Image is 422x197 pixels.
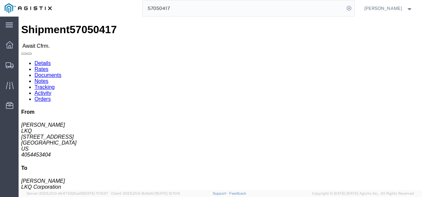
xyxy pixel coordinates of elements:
[27,191,108,195] span: Server: 2025.20.0-db47332bad5
[364,5,402,12] span: Nathan Seeley
[19,17,422,190] iframe: FS Legacy Container
[229,191,246,195] a: Feedback
[143,0,344,16] input: Search for shipment number, reference number
[83,191,108,195] span: [DATE] 11:13:37
[111,191,180,195] span: Client: 2025.20.0-8c6e0cf
[213,191,229,195] a: Support
[5,3,52,13] img: logo
[156,191,180,195] span: [DATE] 12:11:14
[312,191,414,196] span: Copyright © [DATE]-[DATE] Agistix Inc., All Rights Reserved
[364,4,413,12] button: [PERSON_NAME]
